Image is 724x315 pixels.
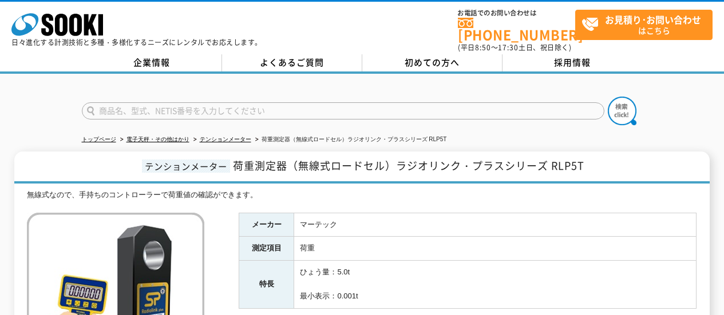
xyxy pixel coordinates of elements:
[498,42,519,53] span: 17:30
[222,54,362,71] a: よくあるご質問
[126,136,189,142] a: 電子天秤・その他はかり
[11,39,262,46] p: 日々進化する計測技術と多種・多様化するニーズにレンタルでお応えします。
[82,54,222,71] a: 企業情報
[239,261,294,308] th: 特長
[233,158,584,173] span: 荷重測定器（無線式ロードセル）ラジオリンク・プラスシリーズ RLP5T
[253,134,447,146] li: 荷重測定器（無線式ロードセル）ラジオリンク・プラスシリーズ RLP5T
[200,136,251,142] a: テンションメーター
[503,54,643,71] a: 採用情報
[405,56,460,69] span: 初めての方へ
[27,189,697,201] div: 無線式なので、手持ちのコントローラーで荷重値の確認ができます。
[608,97,636,125] img: btn_search.png
[458,18,575,41] a: [PHONE_NUMBER]
[239,237,294,261] th: 測定項目
[605,13,701,26] strong: お見積り･お問い合わせ
[239,213,294,237] th: メーカー
[575,10,713,40] a: お見積り･お問い合わせはこちら
[475,42,491,53] span: 8:50
[294,261,697,308] td: ひょう量：5.0t 最小表示：0.001t
[362,54,503,71] a: 初めての方へ
[581,10,712,39] span: はこちら
[294,213,697,237] td: マーテック
[294,237,697,261] td: 荷重
[82,102,604,119] input: 商品名、型式、NETIS番号を入力してください
[458,10,575,17] span: お電話でのお問い合わせは
[82,136,116,142] a: トップページ
[142,160,230,173] span: テンションメーター
[458,42,571,53] span: (平日 ～ 土日、祝日除く)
